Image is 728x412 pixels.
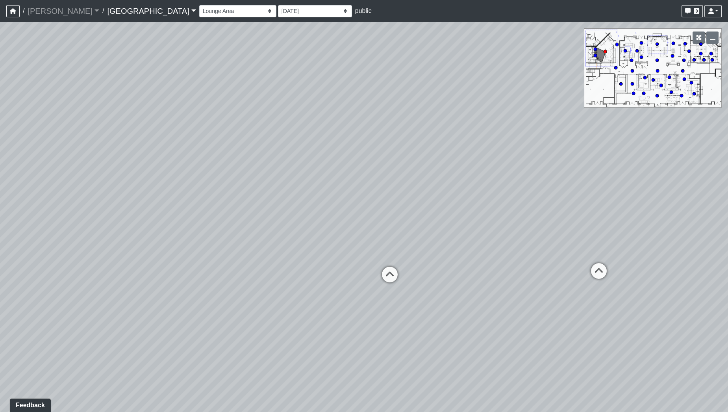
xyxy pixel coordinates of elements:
span: / [99,3,107,19]
button: 0 [682,5,703,17]
a: [PERSON_NAME] [28,3,99,19]
span: / [20,3,28,19]
span: public [355,7,372,14]
span: 0 [694,8,699,14]
iframe: Ybug feedback widget [6,396,52,412]
a: [GEOGRAPHIC_DATA] [107,3,196,19]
